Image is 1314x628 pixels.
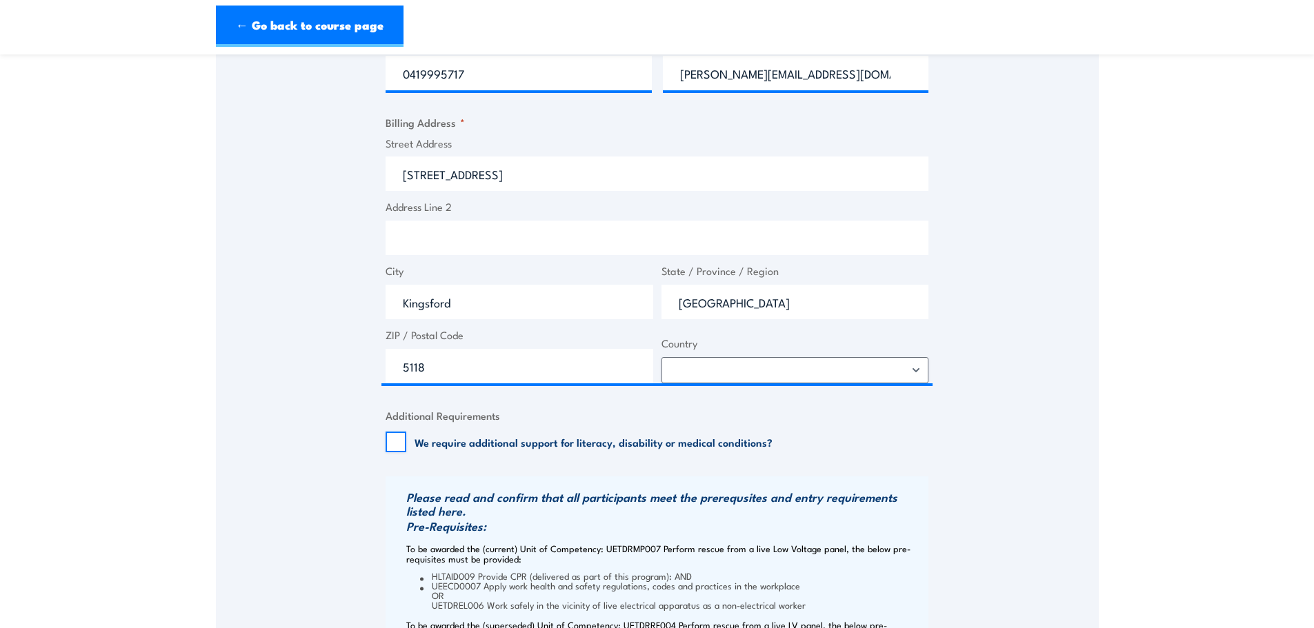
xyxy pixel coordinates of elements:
label: Street Address [386,136,928,152]
legend: Additional Requirements [386,407,500,423]
label: ZIP / Postal Code [386,327,653,343]
label: State / Province / Region [661,263,929,279]
h3: Pre-Requisites: [406,519,925,533]
label: Address Line 2 [386,199,928,215]
legend: Billing Address [386,114,465,130]
a: ← Go back to course page [216,6,404,47]
label: We require additional support for literacy, disability or medical conditions? [415,435,773,449]
li: HLTAID009 Provide CPR (delivered as part of this program): AND [420,571,925,580]
label: Country [661,336,929,352]
h3: Please read and confirm that all participants meet the prerequsites and entry requirements listed... [406,490,925,518]
p: To be awarded the (current) Unit of Competency: UETDRMP007 Perform rescue from a live Low Voltage... [406,543,925,564]
input: Enter a location [386,156,928,191]
li: UEECD0007 Apply work health and safety regulations, codes and practices in the workplace OR UETDR... [420,580,925,609]
label: City [386,263,653,279]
